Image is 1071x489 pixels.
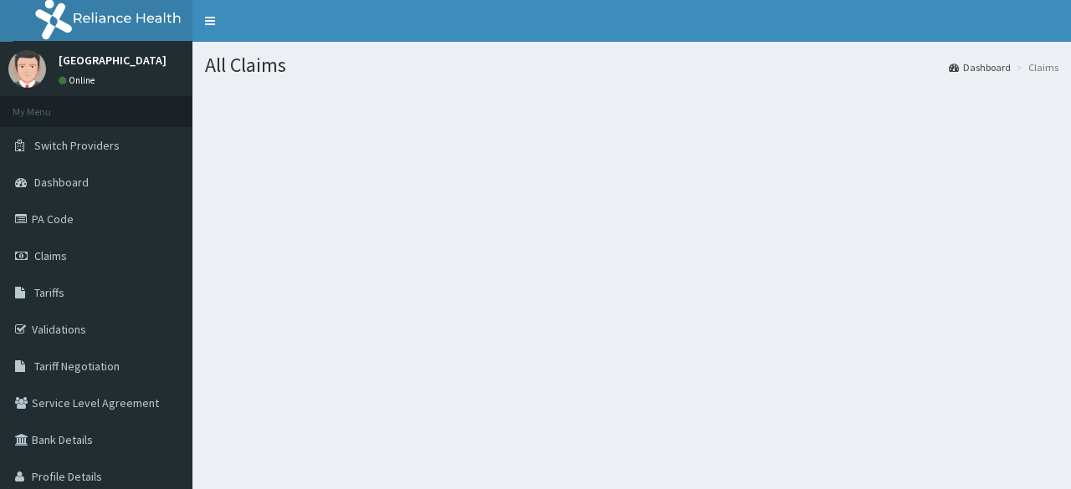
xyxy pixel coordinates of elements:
[949,60,1011,74] a: Dashboard
[34,138,120,153] span: Switch Providers
[8,50,46,88] img: User Image
[205,54,1058,76] h1: All Claims
[1012,60,1058,74] li: Claims
[34,248,67,263] span: Claims
[59,54,167,66] p: [GEOGRAPHIC_DATA]
[34,359,120,374] span: Tariff Negotiation
[59,74,99,86] a: Online
[34,285,64,300] span: Tariffs
[34,175,89,190] span: Dashboard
